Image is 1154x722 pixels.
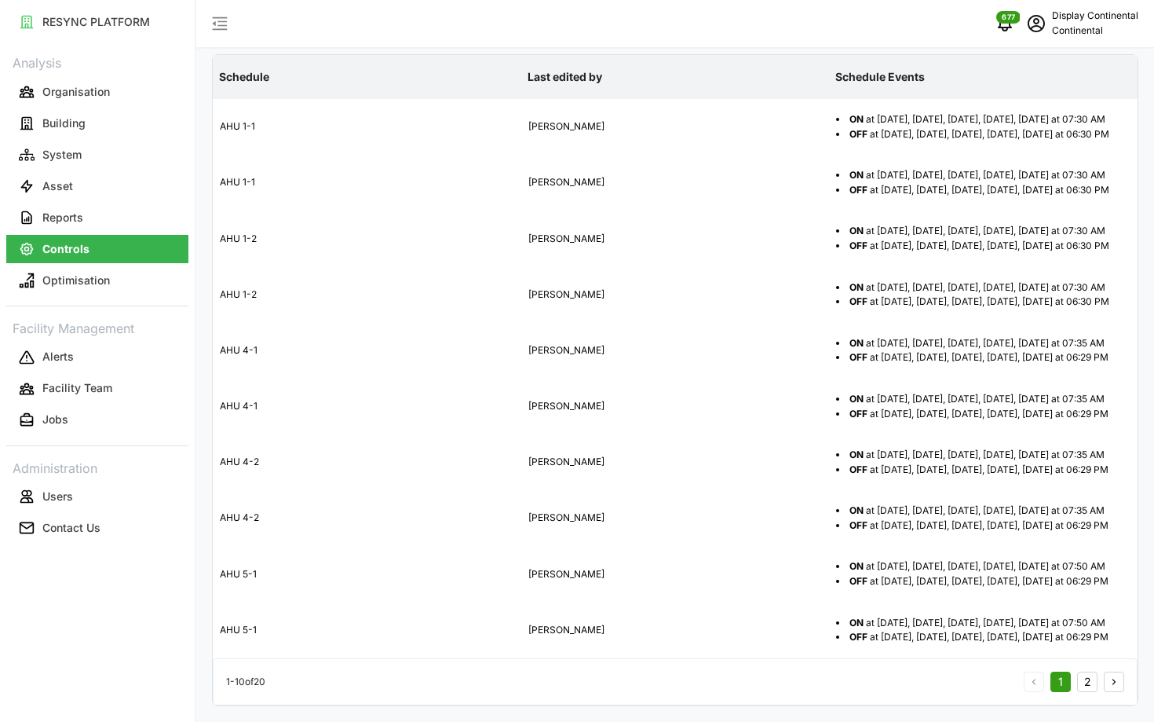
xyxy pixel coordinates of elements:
[6,406,188,434] button: Jobs
[42,147,82,163] p: System
[42,14,150,30] p: RESYNC PLATFORM
[6,203,188,232] button: Reports
[849,128,867,140] span: OFF
[881,351,1108,363] span: [DATE], [DATE], [DATE], [DATE], [DATE] at 06:29 PM
[877,617,1105,629] span: [DATE], [DATE], [DATE], [DATE], [DATE] at 07:50 AM
[877,113,1105,125] span: [DATE], [DATE], [DATE], [DATE], [DATE] at 07:30 AM
[849,504,1105,519] span: at
[849,407,1108,422] span: at
[42,241,89,257] p: Controls
[832,57,1134,97] p: Schedule Events
[6,375,188,403] button: Facility Team
[877,560,1105,572] span: [DATE], [DATE], [DATE], [DATE], [DATE] at 07:50 AM
[6,265,188,296] a: Optimisation
[6,202,188,233] a: Reports
[6,373,188,405] a: Facility Team
[881,240,1109,251] span: [DATE], [DATE], [DATE], [DATE], [DATE] at 06:30 PM
[849,225,864,236] span: ON
[220,176,514,189] p: AHU 1-1
[849,351,867,363] span: OFF
[42,412,68,427] p: Jobs
[220,120,514,134] p: AHU 1-1
[849,168,1105,183] span: at
[881,575,1108,587] span: [DATE], [DATE], [DATE], [DATE], [DATE] at 06:29 PM
[42,84,110,100] p: Organisation
[6,141,188,169] button: System
[6,456,188,478] p: Administration
[849,519,1108,533] span: at
[849,281,864,293] span: ON
[877,281,1105,293] span: [DATE], [DATE], [DATE], [DATE], [DATE] at 07:30 AM
[528,233,823,246] p: [PERSON_NAME]
[849,295,867,307] span: OFF
[220,400,514,413] p: AHU 4-1
[849,112,1105,127] span: at
[849,184,867,196] span: OFF
[6,342,188,373] a: Alerts
[6,266,188,295] button: Optimisation
[849,224,1105,239] span: at
[6,514,188,542] button: Contact Us
[6,8,188,36] button: RESYNC PLATFORM
[6,405,188,436] a: Jobs
[6,78,188,106] button: Organisation
[42,273,110,288] p: Optimisation
[849,393,864,405] span: ON
[220,456,514,469] p: AHU 4-2
[1021,8,1052,39] button: schedule
[42,210,83,225] p: Reports
[1052,24,1138,38] p: Continental
[528,511,823,525] p: [PERSON_NAME]
[881,631,1108,643] span: [DATE], [DATE], [DATE], [DATE], [DATE] at 06:29 PM
[849,631,867,643] span: OFF
[6,343,188,372] button: Alerts
[849,449,864,460] span: ON
[42,115,86,131] p: Building
[6,109,188,137] button: Building
[881,408,1108,420] span: [DATE], [DATE], [DATE], [DATE], [DATE] at 06:29 PM
[849,350,1108,365] span: at
[989,8,1021,39] button: notifications
[877,449,1105,460] span: [DATE], [DATE], [DATE], [DATE], [DATE] at 07:35 AM
[849,560,864,572] span: ON
[849,240,867,251] span: OFF
[877,393,1105,405] span: [DATE], [DATE], [DATE], [DATE], [DATE] at 07:35 AM
[849,519,867,531] span: OFF
[881,184,1109,196] span: [DATE], [DATE], [DATE], [DATE], [DATE] at 06:30 PM
[6,6,188,38] a: RESYNC PLATFORM
[849,183,1109,198] span: at
[42,349,74,365] p: Alerts
[849,559,1105,574] span: at
[849,169,864,181] span: ON
[220,568,514,581] p: AHU 5-1
[528,176,823,189] p: [PERSON_NAME]
[849,392,1105,407] span: at
[849,336,1105,351] span: at
[849,504,864,516] span: ON
[42,489,73,504] p: Users
[6,482,188,511] button: Users
[849,295,1109,310] span: at
[877,225,1105,236] span: [DATE], [DATE], [DATE], [DATE], [DATE] at 07:30 AM
[6,170,188,202] a: Asset
[6,108,188,139] a: Building
[528,120,823,134] p: [PERSON_NAME]
[1050,672,1071,692] button: 1
[6,316,188,339] p: Facility Management
[528,288,823,302] p: [PERSON_NAME]
[6,235,188,263] button: Controls
[877,169,1105,181] span: [DATE], [DATE], [DATE], [DATE], [DATE] at 07:30 AM
[849,616,1105,631] span: at
[6,481,188,512] a: Users
[1052,9,1138,24] p: Display Continental
[528,400,823,413] p: [PERSON_NAME]
[849,280,1105,295] span: at
[216,57,518,97] p: Schedule
[1002,12,1015,23] span: 677
[849,448,1105,463] span: at
[6,139,188,170] a: System
[1077,672,1097,692] button: 2
[877,504,1105,516] span: [DATE], [DATE], [DATE], [DATE], [DATE] at 07:35 AM
[6,233,188,265] a: Controls
[6,50,188,73] p: Analysis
